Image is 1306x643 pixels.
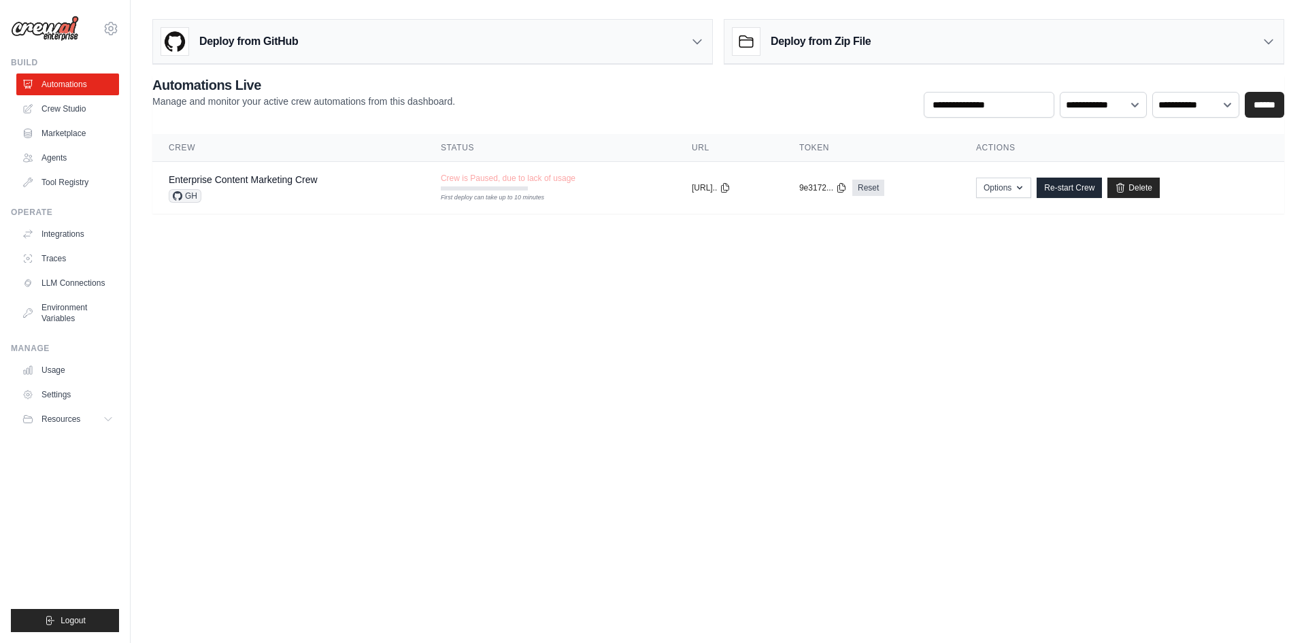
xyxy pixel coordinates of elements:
th: Token [783,134,960,162]
a: Automations [16,73,119,95]
span: Logout [61,615,86,626]
a: Agents [16,147,119,169]
a: Integrations [16,223,119,245]
div: Manage [11,343,119,354]
div: Build [11,57,119,68]
p: Manage and monitor your active crew automations from this dashboard. [152,95,455,108]
a: Enterprise Content Marketing Crew [169,174,318,185]
img: Logo [11,16,79,42]
div: First deploy can take up to 10 minutes [441,193,528,203]
a: Crew Studio [16,98,119,120]
a: Tool Registry [16,171,119,193]
a: LLM Connections [16,272,119,294]
a: Environment Variables [16,297,119,329]
span: Resources [41,414,80,425]
h2: Automations Live [152,76,455,95]
a: Usage [16,359,119,381]
h3: Deploy from GitHub [199,33,298,50]
a: Reset [852,180,884,196]
a: Traces [16,248,119,269]
div: Operate [11,207,119,218]
th: Actions [960,134,1284,162]
button: Resources [16,408,119,430]
a: Settings [16,384,119,406]
h3: Deploy from Zip File [771,33,871,50]
a: Marketplace [16,122,119,144]
a: Re-start Crew [1037,178,1102,198]
th: Crew [152,134,424,162]
span: Crew is Paused, due to lack of usage [441,173,575,184]
button: 9e3172... [799,182,847,193]
a: Delete [1107,178,1160,198]
img: GitHub Logo [161,28,188,55]
button: Logout [11,609,119,632]
button: Options [976,178,1031,198]
th: Status [424,134,675,162]
span: GH [169,189,201,203]
th: URL [675,134,783,162]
